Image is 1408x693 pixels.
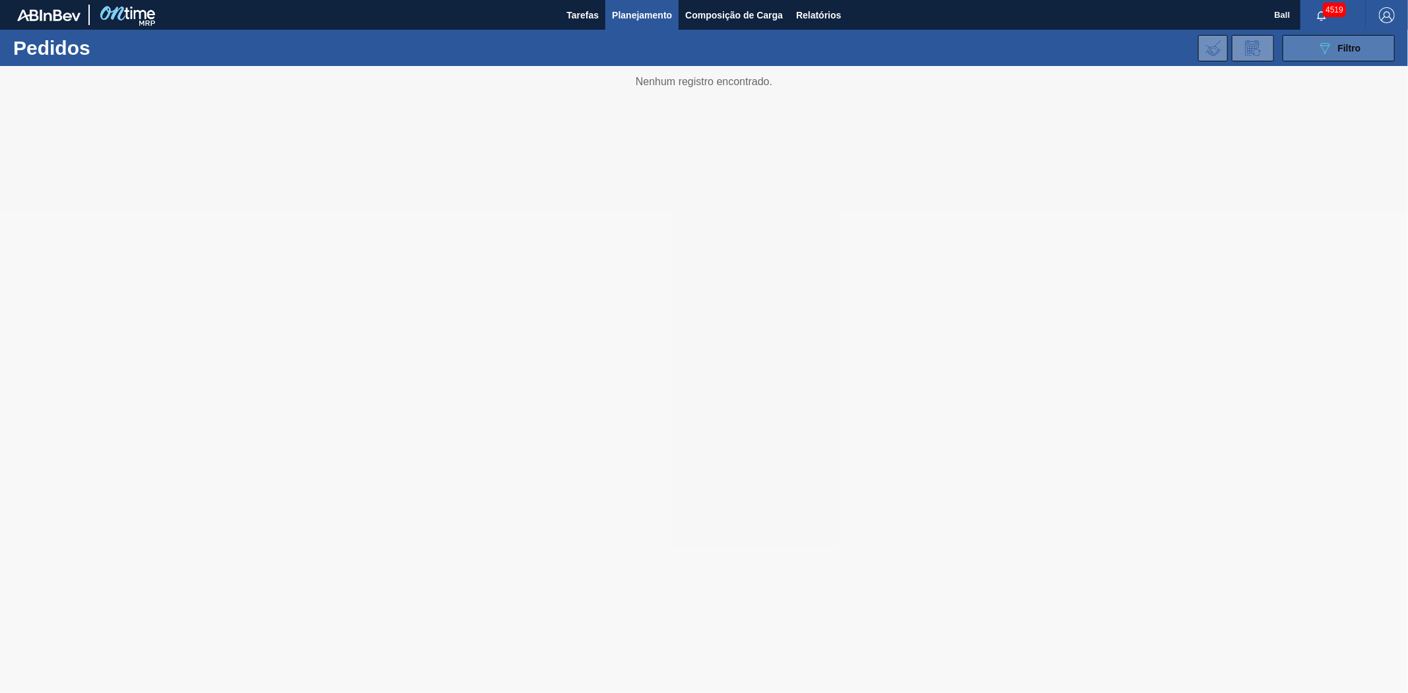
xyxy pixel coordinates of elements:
span: Planejamento [612,7,672,23]
button: Filtro [1283,35,1395,61]
span: Tarefas [566,7,599,23]
div: Solicitação de Revisão de Pedidos [1232,35,1274,61]
img: TNhmsLtSVTkK8tSr43FrP2fwEKptu5GPRR3wAAAABJRU5ErkJggg== [17,9,81,21]
span: Relatórios [796,7,841,23]
span: 4519 [1323,3,1346,17]
button: Notificações [1300,6,1343,24]
h1: Pedidos [13,40,214,55]
span: Filtro [1338,43,1361,53]
span: Composição de Carga [685,7,783,23]
div: Importar Negociações dos Pedidos [1198,35,1228,61]
img: Logout [1379,7,1395,23]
